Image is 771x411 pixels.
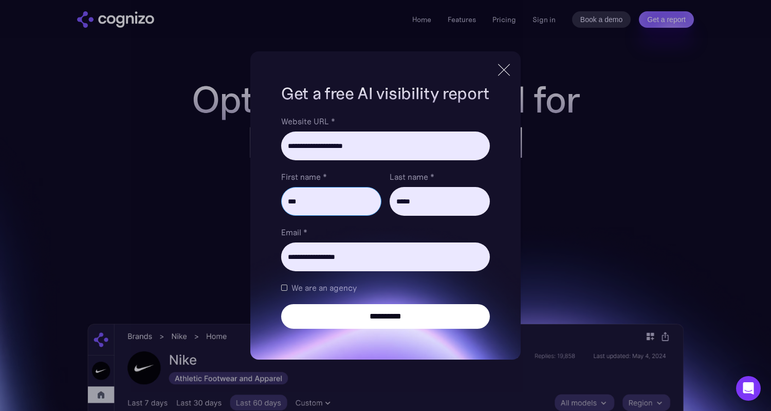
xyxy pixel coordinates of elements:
[291,282,357,294] span: We are an agency
[736,376,761,401] div: Open Intercom Messenger
[390,171,490,183] label: Last name *
[281,115,490,127] label: Website URL *
[281,115,490,329] form: Brand Report Form
[281,171,381,183] label: First name *
[281,226,490,238] label: Email *
[281,82,490,105] h1: Get a free AI visibility report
